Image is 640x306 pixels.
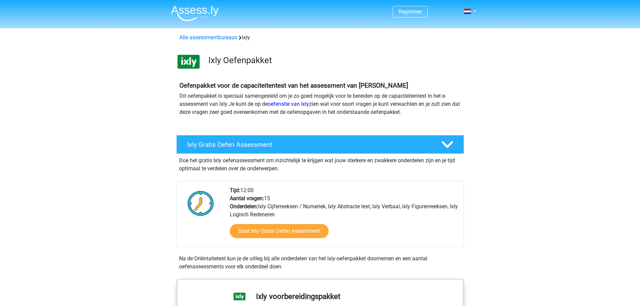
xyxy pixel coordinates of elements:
a: Ixly Gratis Oefen Assessment [174,135,467,154]
img: Assessly [171,5,219,21]
div: Na de Oriëntatietest kun je de uitleg bij alle onderdelen van het Ixly-oefenpakket doornemen en e... [176,255,464,271]
p: Dit oefenpakket is speciaal samengesteld om je zo goed mogelijk voor te bereiden op de capaciteit... [179,92,461,116]
b: Tijd: [230,187,240,193]
a: Registreer [398,8,422,15]
h3: Ixly Oefenpakket [208,55,459,65]
a: Alle assessmentbureaus [179,34,237,41]
a: Start Ixly Gratis Oefen Assessment [230,224,329,238]
b: Aantal vragen: [230,195,264,202]
img: ixly.png [177,50,201,74]
div: Ixly [177,34,464,42]
b: Onderdelen: [230,203,258,210]
h4: Ixly Gratis Oefen Assessment [187,141,430,148]
div: Doe het gratis Ixly oefenassessment om inzichtelijk te krijgen wat jouw sterkere en zwakkere onde... [176,154,464,173]
img: Klok [184,186,218,220]
a: oefensite van Ixly [268,101,309,107]
div: 12:00 15 Ixly Cijferreeksen / Numeriek, Ixly Abstracte test, Ixly Verbaal, Ixly Figurenreeksen, I... [225,186,463,246]
b: Oefenpakket voor de capaciteitentest van het assessment van [PERSON_NAME] [179,82,408,89]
